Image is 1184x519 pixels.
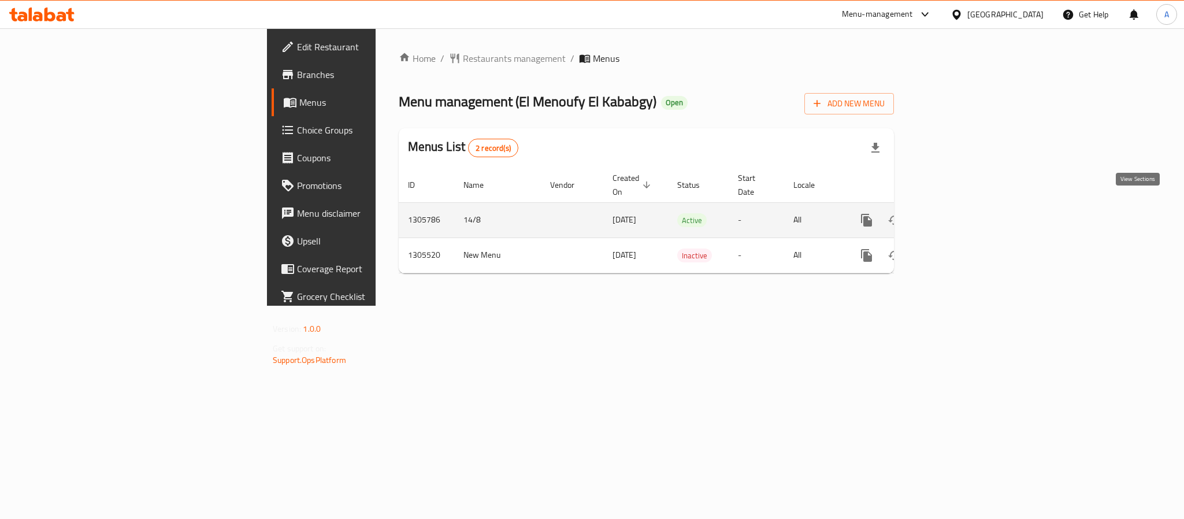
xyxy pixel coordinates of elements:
div: Active [677,213,707,227]
a: Upsell [272,227,465,255]
span: Start Date [738,171,770,199]
span: Upsell [297,234,455,248]
span: [DATE] [613,212,636,227]
span: Add New Menu [814,97,885,111]
span: ID [408,178,430,192]
span: Coupons [297,151,455,165]
span: Locale [793,178,830,192]
button: Add New Menu [804,93,894,114]
span: Open [661,98,688,107]
span: Menus [299,95,455,109]
div: Export file [862,134,889,162]
button: Change Status [881,206,908,234]
a: Menus [272,88,465,116]
div: Open [661,96,688,110]
div: Menu-management [842,8,913,21]
span: [DATE] [613,247,636,262]
span: 2 record(s) [469,143,518,154]
span: Active [677,214,707,227]
td: 14/8 [454,202,541,238]
td: - [729,238,784,273]
div: [GEOGRAPHIC_DATA] [967,8,1044,21]
span: Vendor [550,178,589,192]
a: Support.OpsPlatform [273,353,346,368]
a: Branches [272,61,465,88]
button: more [853,206,881,234]
nav: breadcrumb [399,51,894,65]
span: Get support on: [273,341,326,356]
span: Edit Restaurant [297,40,455,54]
span: Menu management ( El Menoufy El Kababgy ) [399,88,656,114]
td: All [784,238,844,273]
a: Coverage Report [272,255,465,283]
button: more [853,242,881,269]
td: - [729,202,784,238]
span: Promotions [297,179,455,192]
a: Coupons [272,144,465,172]
span: Grocery Checklist [297,290,455,303]
button: Change Status [881,242,908,269]
div: Total records count [468,139,518,157]
span: A [1164,8,1169,21]
span: Created On [613,171,654,199]
span: Version: [273,321,301,336]
th: Actions [844,168,973,203]
span: Restaurants management [463,51,566,65]
span: Inactive [677,249,712,262]
span: Name [463,178,499,192]
td: All [784,202,844,238]
a: Choice Groups [272,116,465,144]
a: Edit Restaurant [272,33,465,61]
span: Branches [297,68,455,81]
td: New Menu [454,238,541,273]
h2: Menus List [408,138,518,157]
li: / [570,51,574,65]
span: 1.0.0 [303,321,321,336]
a: Promotions [272,172,465,199]
span: Menus [593,51,619,65]
a: Grocery Checklist [272,283,465,310]
span: Choice Groups [297,123,455,137]
table: enhanced table [399,168,973,273]
a: Restaurants management [449,51,566,65]
span: Status [677,178,715,192]
span: Coverage Report [297,262,455,276]
a: Menu disclaimer [272,199,465,227]
span: Menu disclaimer [297,206,455,220]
